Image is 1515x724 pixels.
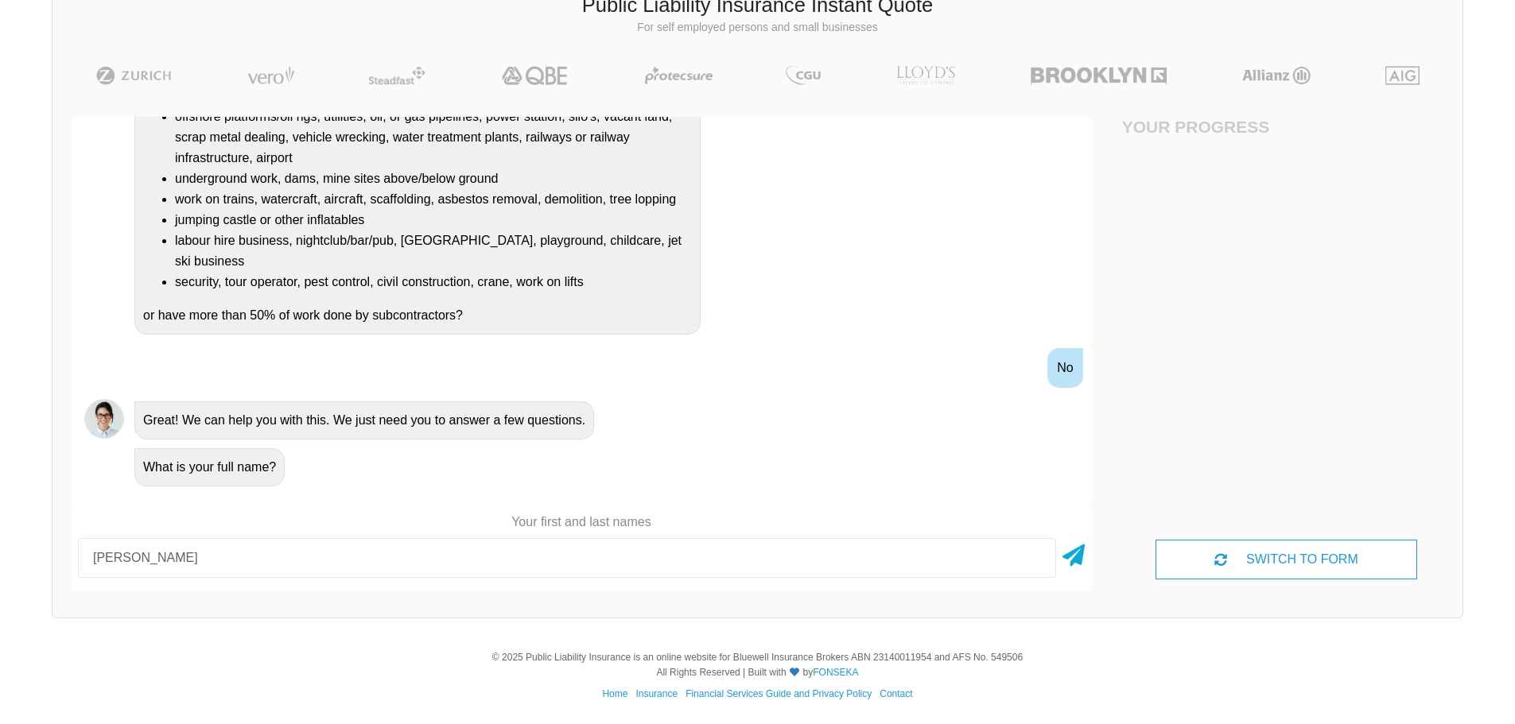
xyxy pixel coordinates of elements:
li: jumping castle or other inflatables [175,210,692,230]
li: labour hire business, nightclub/bar/pub, [GEOGRAPHIC_DATA], playground, childcare, jet ski business [175,230,692,272]
a: FONSEKA [813,667,858,678]
div: Do you undertake any work on or operate a business that is/has a: or have more than 50% of work d... [134,36,701,335]
img: Chatbot | PLI [84,399,124,439]
a: Financial Services Guide and Privacy Policy [686,688,872,699]
img: LLOYD's | Public Liability Insurance [888,66,964,85]
img: Zurich | Public Liability Insurance [89,66,179,85]
input: Your first and last names [78,538,1056,578]
img: Allianz | Public Liability Insurance [1234,66,1319,85]
img: QBE | Public Liability Insurance [492,66,578,85]
img: Protecsure | Public Liability Insurance [639,66,719,85]
img: Brooklyn | Public Liability Insurance [1024,66,1173,85]
img: CGU | Public Liability Insurance [779,66,827,85]
li: offshore platforms/oil rigs, utilities, oil, or gas pipelines, power station, silo's, vacant land... [175,106,692,168]
div: SWITCH TO FORM [1156,540,1416,579]
a: Home [602,688,627,699]
li: work on trains, watercraft, aircraft, scaffolding, asbestos removal, demolition, tree lopping [175,189,692,210]
img: Vero | Public Liability Insurance [240,66,301,85]
p: For self employed persons and small businesses [64,20,1451,36]
a: Insurance [635,688,678,699]
p: Your first and last names [72,513,1091,531]
div: No [1047,348,1082,388]
li: underground work, dams, mine sites above/below ground [175,168,692,189]
img: AIG | Public Liability Insurance [1379,66,1426,85]
a: Contact [880,688,912,699]
li: security, tour operator, pest control, civil construction, crane, work on lifts [175,272,692,292]
div: Great! We can help you with this. We just need you to answer a few questions. [134,401,594,439]
h4: Your Progress [1122,117,1287,137]
img: Steadfast | Public Liability Insurance [362,66,432,85]
div: What is your full name? [134,448,285,486]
